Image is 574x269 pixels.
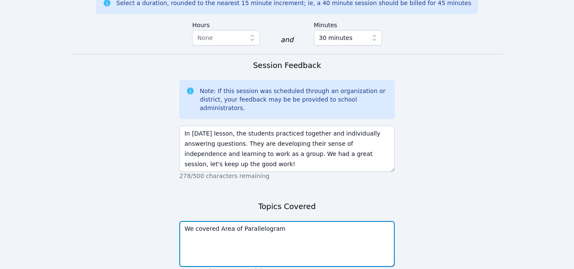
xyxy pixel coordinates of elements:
span: 30 minutes [319,33,353,43]
button: 30 minutes [314,30,382,45]
textarea: In [DATE] lesson, the students practiced together and individually answering questions. They are ... [179,126,395,172]
h3: Session Feedback [253,59,321,71]
div: Note: If this session was scheduled through an organization or district, your feedback may be be ... [200,87,388,112]
label: Minutes [314,17,382,30]
h3: Topics Covered [258,201,316,212]
span: None [197,34,213,41]
label: Hours [192,17,260,30]
textarea: We covered Area of Parallelogram [179,221,395,267]
div: and [280,35,293,45]
p: 278/500 characters remaining [179,172,395,180]
button: None [192,30,260,45]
